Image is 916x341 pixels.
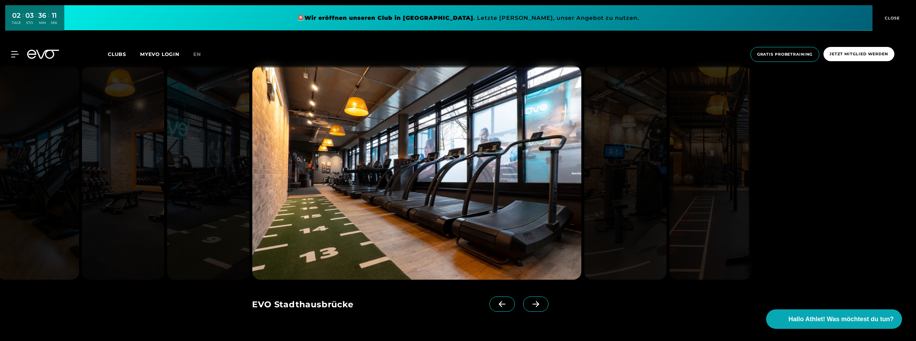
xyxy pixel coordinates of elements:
[108,51,126,57] span: Clubs
[140,51,179,57] a: MYEVO LOGIN
[584,66,667,280] img: evofitness
[167,66,250,280] img: evofitness
[766,309,902,329] button: Hallo Athlet! Was möchtest du tun?
[12,21,21,25] div: TAGE
[821,47,897,62] a: Jetzt Mitglied werden
[873,5,911,31] button: CLOSE
[883,15,900,21] span: CLOSE
[36,11,37,30] div: :
[788,315,894,324] span: Hallo Athlet! Was möchtest du tun?
[193,50,209,58] a: en
[26,21,34,25] div: STD
[669,66,752,280] img: evofitness
[23,11,24,30] div: :
[108,51,140,57] a: Clubs
[82,66,164,280] img: evofitness
[39,21,47,25] div: MIN
[830,51,888,57] span: Jetzt Mitglied werden
[748,47,821,62] a: Gratis Probetraining
[26,10,34,21] div: 03
[252,66,581,280] img: evofitness
[757,51,813,57] span: Gratis Probetraining
[39,10,47,21] div: 36
[48,11,49,30] div: :
[51,21,58,25] div: SEK
[193,51,201,57] span: en
[51,10,58,21] div: 11
[12,10,21,21] div: 02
